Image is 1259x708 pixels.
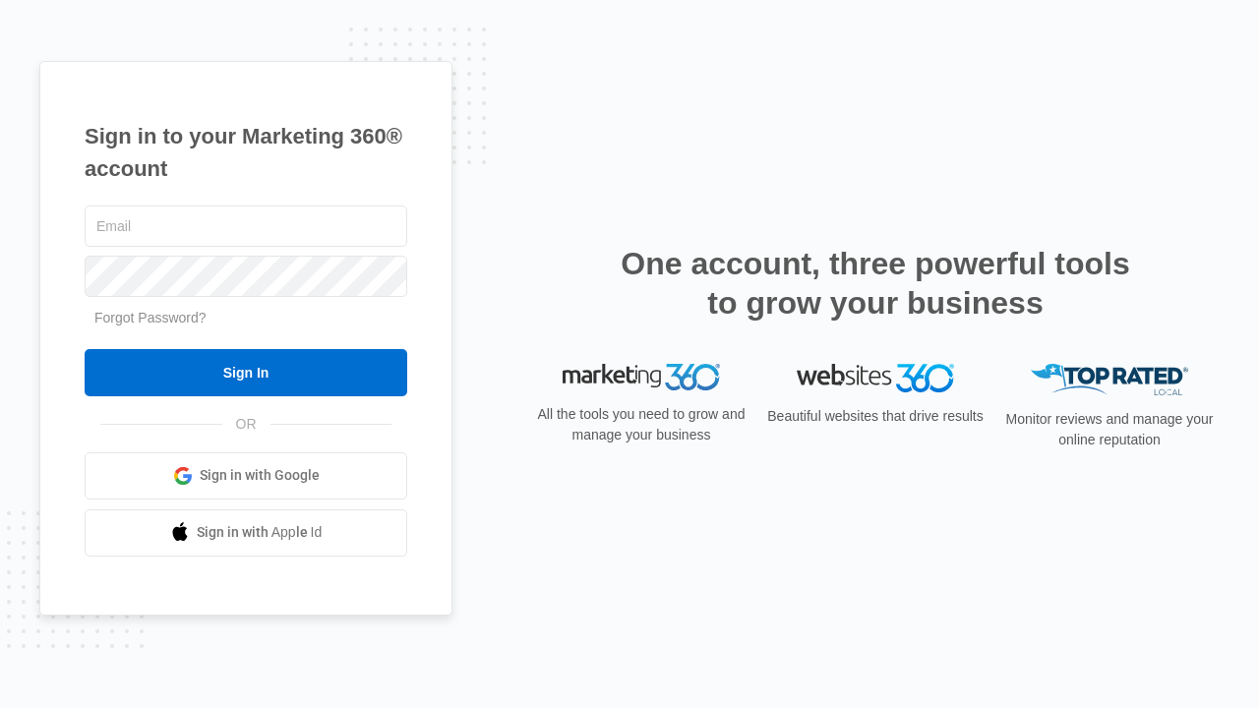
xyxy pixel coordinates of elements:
[563,364,720,391] img: Marketing 360
[197,522,323,543] span: Sign in with Apple Id
[999,409,1220,450] p: Monitor reviews and manage your online reputation
[85,349,407,396] input: Sign In
[85,452,407,500] a: Sign in with Google
[615,244,1136,323] h2: One account, three powerful tools to grow your business
[200,465,320,486] span: Sign in with Google
[765,406,986,427] p: Beautiful websites that drive results
[85,509,407,557] a: Sign in with Apple Id
[1031,364,1188,396] img: Top Rated Local
[85,120,407,185] h1: Sign in to your Marketing 360® account
[94,310,207,325] a: Forgot Password?
[222,414,270,435] span: OR
[85,206,407,247] input: Email
[531,404,751,445] p: All the tools you need to grow and manage your business
[797,364,954,392] img: Websites 360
